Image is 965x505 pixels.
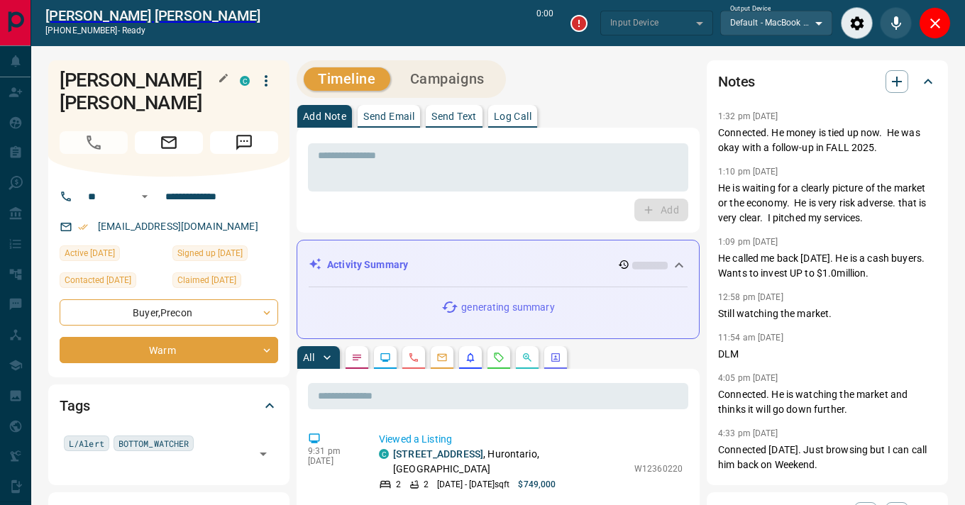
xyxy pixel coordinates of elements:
p: 4:33 pm [DATE] [718,428,778,438]
p: Still watching the market. [718,306,937,321]
p: 1:10 pm [DATE] [718,167,778,177]
svg: Emails [436,352,448,363]
p: 2 [424,478,429,491]
p: [PHONE_NUMBER] - [45,24,260,37]
div: Thu Aug 28 2025 [60,272,165,292]
p: 2 [396,478,401,491]
div: condos.ca [240,76,250,86]
span: Contacted [DATE] [65,273,131,287]
p: 12:58 pm [DATE] [718,292,783,302]
svg: Email Verified [78,222,88,232]
svg: Opportunities [522,352,533,363]
p: Add Note [303,111,346,121]
p: generating summary [461,300,554,315]
p: [DATE] - [DATE] sqft [437,478,509,491]
div: Mute [880,7,912,39]
p: W12360220 [634,462,683,475]
span: Signed up [DATE] [177,246,243,260]
svg: Lead Browsing Activity [380,352,391,363]
svg: Agent Actions [550,352,561,363]
div: Buyer , Precon [60,299,278,326]
p: Activity Summary [327,257,408,272]
p: Connected [DATE]. Just browsing but I can call him back on Weekend. [718,443,937,472]
div: Tags [60,389,278,423]
svg: Listing Alerts [465,352,476,363]
button: Timeline [304,67,390,91]
p: 11:54 am [DATE] [718,333,783,343]
span: Email [135,131,203,154]
button: Campaigns [396,67,499,91]
p: [DATE] [308,456,358,466]
h2: Notes [718,70,755,93]
div: Sat Sep 13 2025 [60,245,165,265]
div: Default - MacBook Pro Speakers (Built-in) [720,11,832,35]
a: [EMAIL_ADDRESS][DOMAIN_NAME] [98,221,258,232]
span: Active [DATE] [65,246,115,260]
p: $749,000 [518,478,556,491]
div: Warm [60,337,278,363]
span: Message [210,131,278,154]
p: Send Text [431,111,477,121]
p: 9:31 pm [308,446,358,456]
svg: Calls [408,352,419,363]
h1: [PERSON_NAME] [PERSON_NAME] [60,69,219,114]
p: Connected. He is watching the market and thinks it will go down further. [718,387,937,417]
span: L/Alert [69,436,104,450]
p: 0:00 [536,7,553,39]
div: Wed Mar 06 2019 [172,272,278,292]
p: 4:05 pm [DATE] [718,373,778,383]
p: Send Email [363,111,414,121]
p: 1:09 pm [DATE] [718,237,778,247]
svg: Notes [351,352,363,363]
span: Call [60,131,128,154]
a: [STREET_ADDRESS] [393,448,483,460]
p: Connected. He money is tied up now. He was okay with a follow-up in FALL 2025. [718,126,937,155]
p: He called me back [DATE]. He is a cash buyers. Wants to invest UP to $1.0million. [718,251,937,281]
div: condos.ca [379,449,389,459]
div: Notes [718,65,937,99]
p: All [303,353,314,362]
span: Claimed [DATE] [177,273,236,287]
button: Open [253,444,273,464]
span: ready [122,26,146,35]
button: Open [136,188,153,205]
h2: Tags [60,394,89,417]
div: Tue Mar 05 2019 [172,245,278,265]
span: BOTTOM_WATCHER [118,436,189,450]
div: Audio Settings [841,7,873,39]
label: Output Device [730,4,771,13]
p: He is waiting for a clearly picture of the market or the economy. He is very risk adverse. that i... [718,181,937,226]
div: Activity Summary [309,252,688,278]
p: 1:32 pm [DATE] [718,111,778,121]
p: Viewed a Listing [379,432,683,447]
p: , Hurontario, [GEOGRAPHIC_DATA] [393,447,627,477]
p: DLM [718,347,937,362]
p: Log Call [494,111,531,121]
svg: Requests [493,352,504,363]
a: [PERSON_NAME] [PERSON_NAME] [45,7,260,24]
div: Close [919,7,951,39]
